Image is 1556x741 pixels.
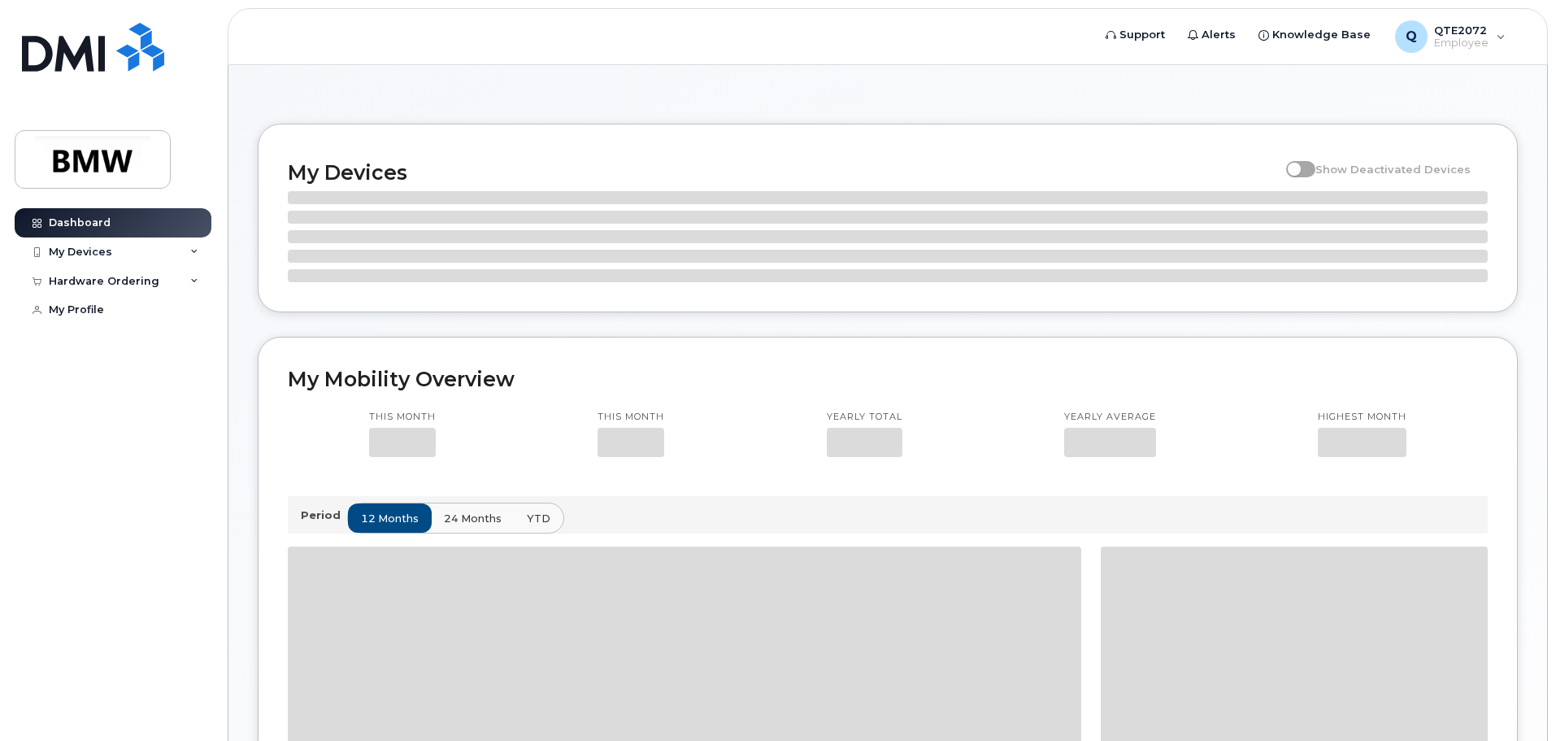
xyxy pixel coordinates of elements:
h2: My Mobility Overview [288,367,1488,391]
span: 24 months [444,511,502,526]
span: YTD [527,511,550,526]
input: Show Deactivated Devices [1286,154,1299,167]
p: This month [369,411,436,424]
span: Show Deactivated Devices [1315,163,1471,176]
p: Yearly average [1064,411,1156,424]
h2: My Devices [288,160,1278,185]
p: Yearly total [827,411,902,424]
p: Period [301,508,347,523]
p: This month [598,411,664,424]
p: Highest month [1318,411,1406,424]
